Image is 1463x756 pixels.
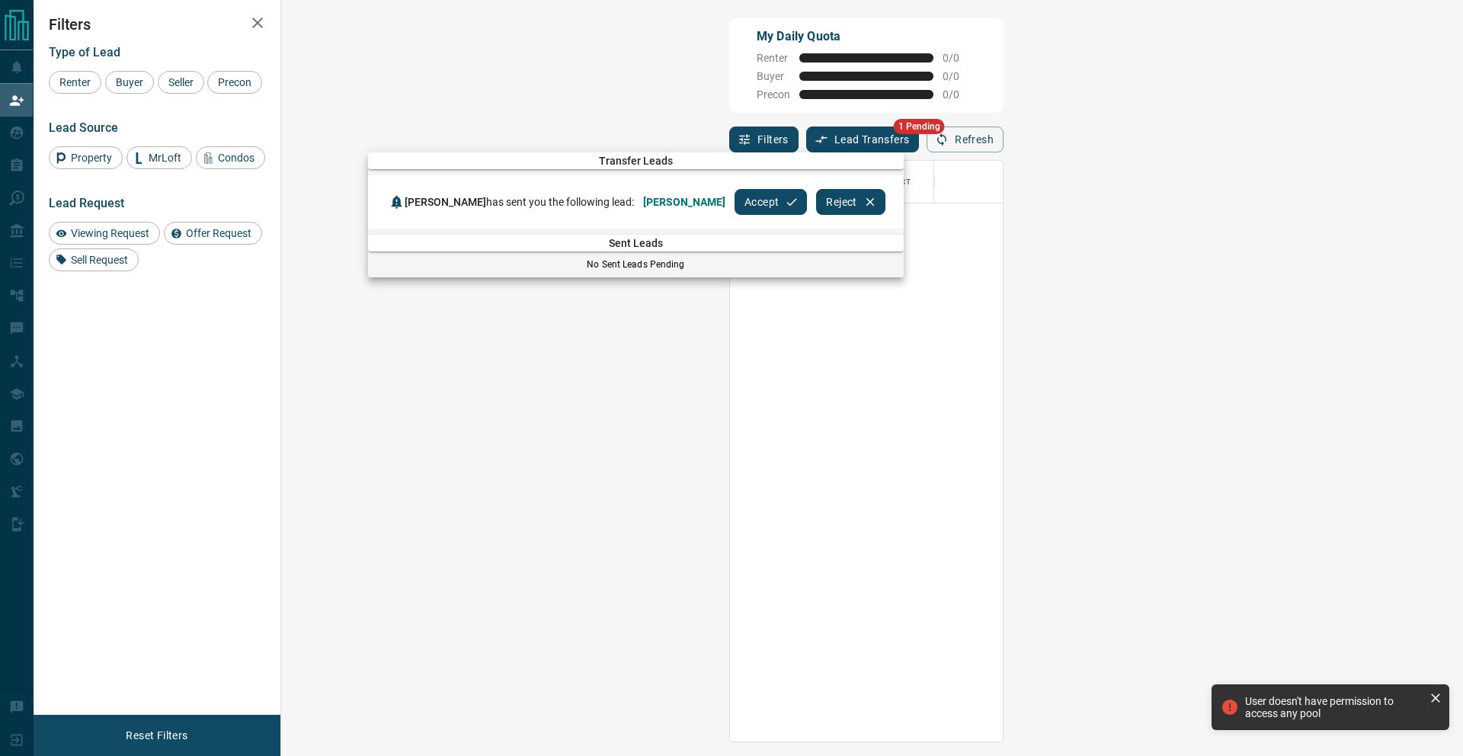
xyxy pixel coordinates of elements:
button: Reject [816,189,885,215]
span: [PERSON_NAME] [643,196,725,208]
span: has sent you the following lead: [405,196,634,208]
p: No Sent Leads Pending [368,258,904,271]
button: Accept [735,189,807,215]
span: [PERSON_NAME] [405,196,486,208]
span: Sent Leads [368,237,904,249]
span: Transfer Leads [368,155,904,167]
div: User doesn't have permission to access any pool [1245,695,1423,719]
